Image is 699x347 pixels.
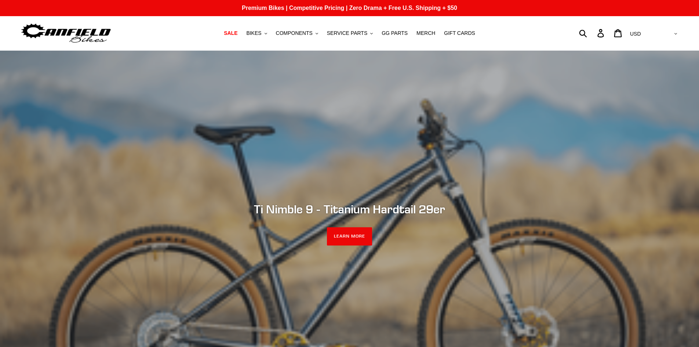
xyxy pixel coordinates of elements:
[323,28,376,38] button: SERVICE PARTS
[220,28,241,38] a: SALE
[276,30,313,36] span: COMPONENTS
[444,30,475,36] span: GIFT CARDS
[583,25,602,41] input: Search
[224,30,237,36] span: SALE
[272,28,322,38] button: COMPONENTS
[327,30,367,36] span: SERVICE PARTS
[378,28,411,38] a: GG PARTS
[150,202,550,216] h2: Ti Nimble 9 - Titanium Hardtail 29er
[243,28,270,38] button: BIKES
[20,22,112,45] img: Canfield Bikes
[382,30,408,36] span: GG PARTS
[327,227,372,246] a: LEARN MORE
[413,28,439,38] a: MERCH
[416,30,435,36] span: MERCH
[440,28,479,38] a: GIFT CARDS
[246,30,261,36] span: BIKES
